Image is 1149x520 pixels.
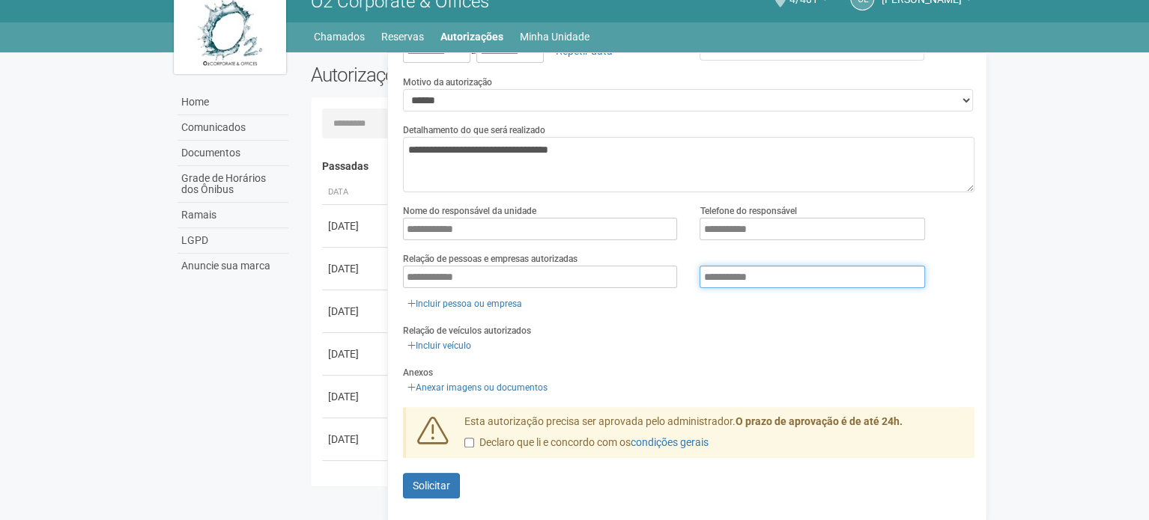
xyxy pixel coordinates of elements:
[403,204,536,218] label: Nome do responsável da unidade
[178,203,288,228] a: Ramais
[453,415,974,458] div: Esta autorização precisa ser aprovada pelo administrador.
[520,26,589,47] a: Minha Unidade
[381,26,424,47] a: Reservas
[322,161,964,172] h4: Passadas
[328,346,383,361] div: [DATE]
[464,435,709,450] label: Declaro que li e concordo com os
[178,115,288,141] a: Comunicados
[403,76,492,89] label: Motivo da autorização
[464,438,474,447] input: Declaro que li e concordo com oscondições gerais
[322,180,389,205] th: Data
[328,474,383,489] div: [DATE]
[328,432,383,447] div: [DATE]
[311,64,631,86] h2: Autorizações
[328,389,383,404] div: [DATE]
[178,228,288,254] a: LGPD
[328,261,383,276] div: [DATE]
[328,304,383,319] div: [DATE]
[403,296,527,312] a: Incluir pessoa ou empresa
[403,252,577,266] label: Relação de pessoas e empresas autorizadas
[631,436,709,448] a: condições gerais
[314,26,365,47] a: Chamados
[178,90,288,115] a: Home
[403,473,460,498] button: Solicitar
[178,254,288,278] a: Anuncie sua marca
[403,324,531,337] label: Relação de veículos autorizados
[178,141,288,166] a: Documentos
[403,337,476,354] a: Incluir veículo
[736,415,903,427] strong: O prazo de aprovação é de até 24h.
[413,480,450,492] span: Solicitar
[403,123,545,137] label: Detalhamento do que será realizado
[700,204,796,218] label: Telefone do responsável
[440,26,503,47] a: Autorizações
[403,379,552,396] a: Anexar imagens ou documentos
[328,218,383,233] div: [DATE]
[178,166,288,203] a: Grade de Horários dos Ônibus
[403,366,433,379] label: Anexos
